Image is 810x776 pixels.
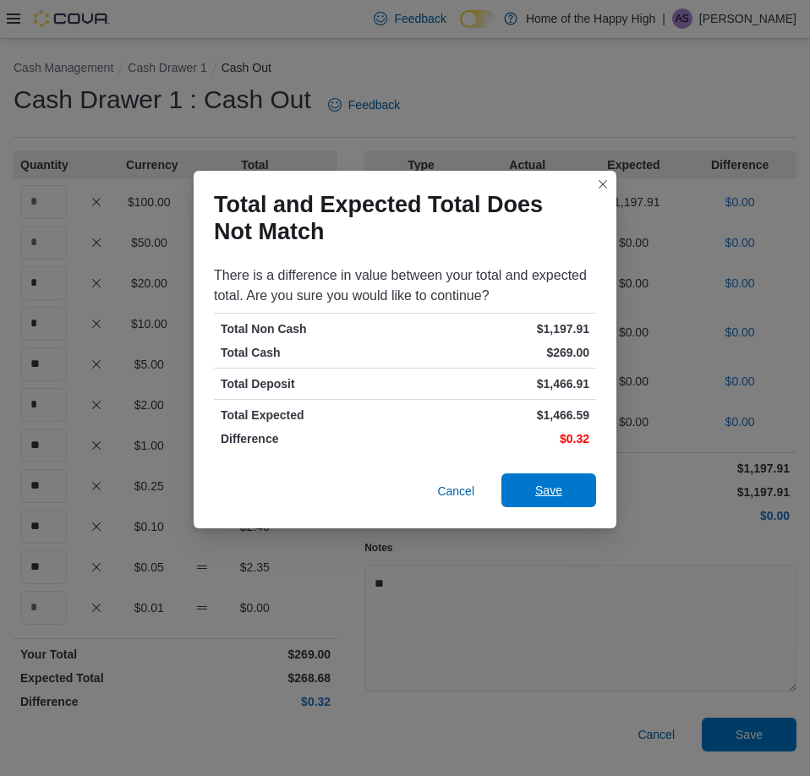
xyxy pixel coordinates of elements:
[221,320,402,337] p: Total Non Cash
[430,474,481,508] button: Cancel
[437,483,474,500] span: Cancel
[408,320,589,337] p: $1,197.91
[593,174,613,194] button: Closes this modal window
[408,430,589,447] p: $0.32
[214,191,583,245] h1: Total and Expected Total Does Not Match
[408,375,589,392] p: $1,466.91
[501,473,596,507] button: Save
[408,407,589,424] p: $1,466.59
[408,344,589,361] p: $269.00
[214,265,596,306] div: There is a difference in value between your total and expected total. Are you sure you would like...
[221,375,402,392] p: Total Deposit
[535,482,562,499] span: Save
[221,344,402,361] p: Total Cash
[221,407,402,424] p: Total Expected
[221,430,402,447] p: Difference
